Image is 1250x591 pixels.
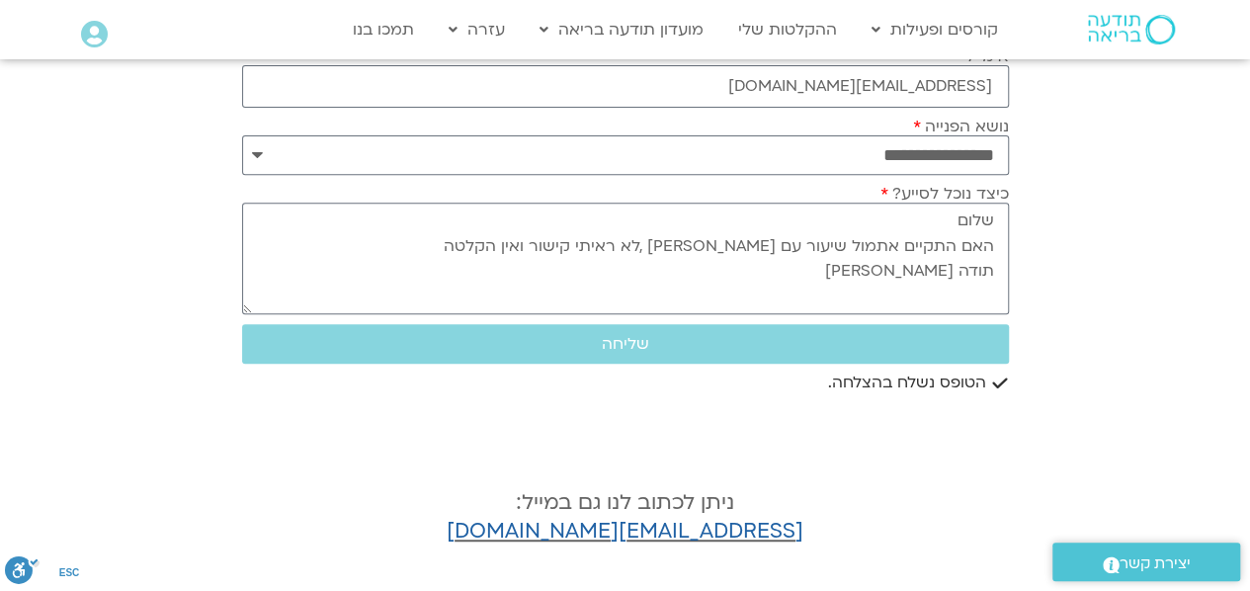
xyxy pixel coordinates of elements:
[913,118,1009,135] label: נושא הפנייה
[439,11,515,48] a: עזרה
[728,11,847,48] a: ההקלטות שלי
[242,324,1009,364] button: שליחה
[880,185,1009,203] label: כיצד נוכל לסייע?
[1088,15,1175,44] img: תודעה בריאה
[242,489,1009,547] h4: ניתן לכתוב לנו גם במייל:
[242,374,1009,392] div: הטופס נשלח בהצלחה.
[242,65,1009,108] input: אימייל
[602,335,649,353] span: שליחה
[343,11,424,48] a: תמכו בנו
[447,517,803,546] a: [EMAIL_ADDRESS][DOMAIN_NAME]
[1052,543,1240,581] a: יצירת קשר
[1120,550,1191,577] span: יצירת קשר
[862,11,1008,48] a: קורסים ופעילות
[530,11,713,48] a: מועדון תודעה בריאה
